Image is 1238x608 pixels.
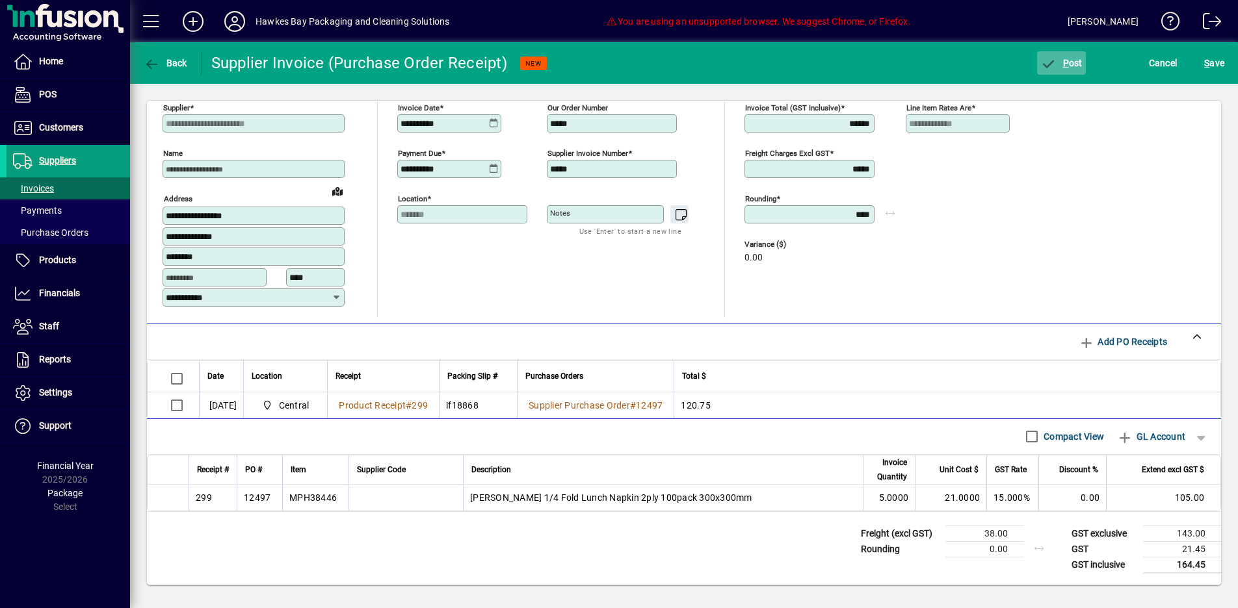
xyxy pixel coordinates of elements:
[682,369,706,383] span: Total $
[256,11,450,32] div: Hawkes Bay Packaging and Cleaning Solutions
[1143,557,1221,573] td: 164.45
[47,488,83,498] span: Package
[1041,430,1104,443] label: Compact View
[130,51,202,75] app-page-header-button: Back
[7,222,130,244] a: Purchase Orders
[7,199,130,222] a: Payments
[39,255,76,265] span: Products
[7,377,130,409] a: Settings
[854,541,945,557] td: Rounding
[945,541,1023,557] td: 0.00
[245,462,262,477] span: PO #
[915,485,986,511] td: 21.0000
[144,58,187,68] span: Back
[871,455,907,484] span: Invoice Quantity
[7,177,130,199] a: Invoices
[1065,526,1143,541] td: GST exclusive
[744,240,823,249] span: Variance ($)
[906,103,971,112] mat-label: Line item rates are
[13,205,62,216] span: Payments
[289,491,337,504] div: MPH38446
[291,462,306,477] span: Item
[1142,462,1204,477] span: Extend excl GST $
[745,103,841,112] mat-label: Invoice Total (GST inclusive)
[863,485,915,511] td: 5.0000
[357,462,406,477] span: Supplier Code
[1040,58,1083,68] span: ost
[525,59,542,68] span: NEW
[995,462,1027,477] span: GST Rate
[1106,485,1220,511] td: 105.00
[140,51,191,75] button: Back
[1201,51,1228,75] button: Save
[39,354,71,364] span: Reports
[7,244,130,277] a: Products
[1143,541,1221,557] td: 21.45
[945,526,1023,541] td: 38.00
[1065,557,1143,573] td: GST inclusive
[398,149,441,158] mat-label: Payment due
[854,526,945,541] td: Freight (excl GST)
[1193,3,1222,45] a: Logout
[336,369,431,383] div: Receipt
[172,10,214,33] button: Add
[745,194,776,203] mat-label: Rounding
[447,369,497,383] span: Packing Slip #
[7,310,130,343] a: Staff
[1063,58,1069,68] span: P
[279,399,309,412] span: Central
[207,369,235,383] div: Date
[1073,330,1172,353] button: Add PO Receipts
[529,400,630,411] span: Supplier Purchase Order
[13,227,88,238] span: Purchase Orders
[39,155,76,166] span: Suppliers
[39,387,72,398] span: Settings
[439,392,517,418] td: if18868
[606,16,910,27] span: You are using an unsupported browser. We suggest Chrome, or Firefox.
[447,369,509,383] div: Packing Slip #
[1117,426,1185,447] span: GL Account
[163,103,190,112] mat-label: Supplier
[336,369,361,383] span: Receipt
[674,392,1220,418] td: 120.75
[1143,526,1221,541] td: 143.00
[471,462,511,477] span: Description
[39,122,83,133] span: Customers
[7,277,130,310] a: Financials
[1079,331,1167,352] span: Add PO Receipts
[682,369,1204,383] div: Total $
[1065,541,1143,557] td: GST
[39,288,80,298] span: Financials
[207,369,224,383] span: Date
[37,461,94,471] span: Financial Year
[1038,485,1106,511] td: 0.00
[163,149,183,158] mat-label: Name
[1037,51,1086,75] button: Post
[986,485,1038,511] td: 15.000%
[339,400,406,411] span: Product Receipt
[1146,51,1181,75] button: Cancel
[39,56,63,66] span: Home
[1152,3,1180,45] a: Knowledge Base
[7,45,130,78] a: Home
[524,398,667,412] a: Supplier Purchase Order#12497
[252,369,282,383] span: Location
[398,103,440,112] mat-label: Invoice date
[940,462,979,477] span: Unit Cost $
[1111,425,1192,448] button: GL Account
[197,462,229,477] span: Receipt #
[13,183,54,194] span: Invoices
[525,369,583,383] span: Purchase Orders
[579,223,681,238] mat-hint: Use 'Enter' to start a new line
[406,400,412,411] span: #
[327,181,348,201] a: View on map
[39,420,72,431] span: Support
[1068,11,1139,32] div: [PERSON_NAME]
[334,398,432,412] a: Product Receipt#299
[237,485,282,511] td: 12497
[463,485,863,511] td: [PERSON_NAME] 1/4 Fold Lunch Napkin 2ply 100pack 300x300mm
[214,10,256,33] button: Profile
[1059,462,1098,477] span: Discount %
[745,149,830,158] mat-label: Freight charges excl GST
[412,400,428,411] span: 299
